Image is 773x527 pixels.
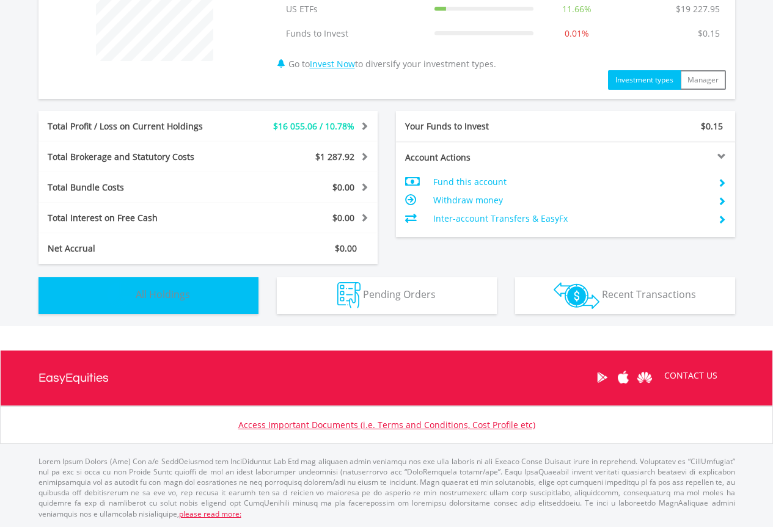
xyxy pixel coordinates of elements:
[332,212,354,224] span: $0.00
[396,151,566,164] div: Account Actions
[433,173,708,191] td: Fund this account
[107,282,133,308] img: holdings-wht.png
[332,181,354,193] span: $0.00
[38,151,236,163] div: Total Brokerage and Statutory Costs
[238,419,535,431] a: Access Important Documents (i.e. Terms and Conditions, Cost Profile etc)
[277,277,497,314] button: Pending Orders
[38,456,735,519] p: Lorem Ipsum Dolors (Ame) Con a/e SeddOeiusmod tem InciDiduntut Lab Etd mag aliquaen admin veniamq...
[38,120,236,133] div: Total Profit / Loss on Current Holdings
[273,120,354,132] span: $16 055.06 / 10.78%
[433,209,708,228] td: Inter-account Transfers & EasyFx
[315,151,354,162] span: $1 287.92
[396,120,566,133] div: Your Funds to Invest
[38,351,109,405] a: EasyEquities
[136,288,190,301] span: All Holdings
[310,58,355,70] a: Invest Now
[634,358,656,396] a: Huawei
[540,21,614,46] td: 0.01%
[179,509,241,519] a: please read more:
[701,120,723,132] span: $0.15
[38,277,258,314] button: All Holdings
[38,242,236,255] div: Net Accrual
[554,282,599,309] img: transactions-zar-wht.png
[656,358,726,393] a: CONTACT US
[613,358,634,396] a: Apple
[433,191,708,209] td: Withdraw money
[38,212,236,224] div: Total Interest on Free Cash
[515,277,735,314] button: Recent Transactions
[280,21,428,46] td: Funds to Invest
[363,288,436,301] span: Pending Orders
[602,288,696,301] span: Recent Transactions
[592,358,613,396] a: Google Play
[337,282,361,308] img: pending_instructions-wht.png
[692,21,726,46] td: $0.15
[38,181,236,194] div: Total Bundle Costs
[608,70,681,90] button: Investment types
[680,70,726,90] button: Manager
[335,242,357,254] span: $0.00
